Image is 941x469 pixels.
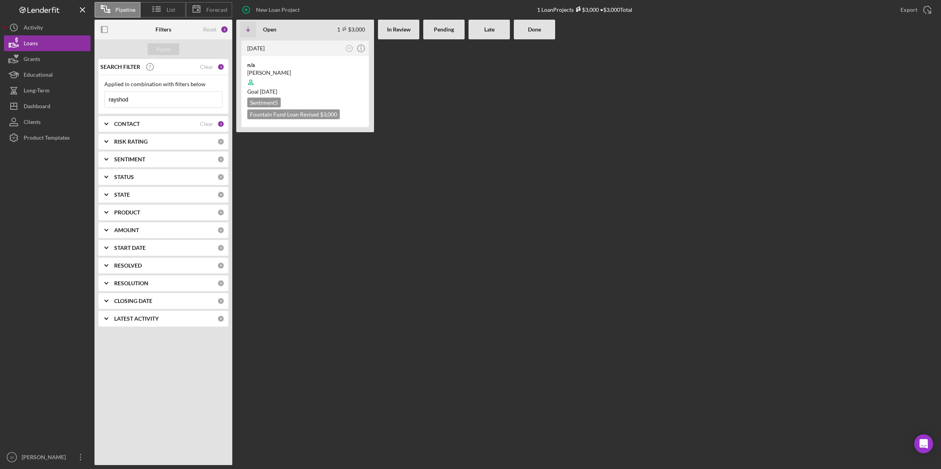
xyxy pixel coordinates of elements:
b: AMOUNT [114,227,139,233]
b: SENTIMENT [114,156,145,162]
div: 1 Loan Projects • $3,000 Total [537,6,632,13]
div: [PERSON_NAME] [20,449,71,467]
button: Product Templates [4,130,91,146]
button: Clients [4,114,91,130]
time: 2025-08-01 13:19 [247,45,265,52]
b: STATE [114,192,130,198]
button: Long-Term [4,83,91,98]
div: Sentiment 5 [247,98,281,107]
div: Open Intercom Messenger [914,434,933,453]
button: Educational [4,67,91,83]
div: Clients [24,114,41,132]
div: Activity [24,20,43,37]
b: Open [263,26,276,33]
button: Loans [4,35,91,51]
b: CONTACT [114,121,140,127]
div: n/a [247,61,363,69]
span: Goal [247,88,277,95]
div: Reset [203,26,217,33]
div: Educational [24,67,53,85]
button: Dashboard [4,98,91,114]
div: Grants [24,51,40,69]
div: 0 [217,156,224,163]
b: SEARCH FILTER [100,64,140,70]
span: Pipeline [115,7,135,13]
div: 1 [217,63,224,70]
div: Product Templates [24,130,70,148]
b: RESOLVED [114,262,142,269]
button: Activity [4,20,91,35]
span: List [167,7,175,13]
div: 2 [220,26,228,33]
b: PRODUCT [114,209,140,216]
div: 0 [217,262,224,269]
b: LATEST ACTIVITY [114,316,159,322]
b: Late [484,26,495,33]
div: Fountain Fund Loan Revised [247,109,340,119]
text: JV [9,455,14,460]
div: 1 [217,120,224,127]
b: In Review [387,26,411,33]
div: Long-Term [24,83,50,100]
div: [PERSON_NAME] [247,69,363,77]
div: $3,000 [574,6,599,13]
time: 09/12/2025 [260,88,277,95]
b: Done [528,26,541,33]
div: 0 [217,191,224,198]
div: 0 [217,297,224,305]
div: 0 [217,315,224,322]
div: 0 [217,227,224,234]
div: 0 [217,244,224,251]
div: 0 [217,138,224,145]
b: RISK RATING [114,138,148,145]
div: 1 $3,000 [337,26,365,33]
div: Export [900,2,917,18]
div: 0 [217,209,224,216]
button: Export [893,2,937,18]
b: RESOLUTION [114,280,148,286]
div: New Loan Project [256,2,300,18]
div: Clear [200,121,213,127]
text: JV [348,47,351,50]
div: Clear [200,64,213,70]
button: JV[PERSON_NAME] [4,449,91,465]
span: Forecast [206,7,228,13]
div: 0 [217,280,224,287]
div: 0 [217,174,224,181]
button: Grants [4,51,91,67]
button: Apply [148,43,179,55]
div: Apply [156,43,171,55]
span: $3,000 [320,111,337,118]
button: JV [344,43,355,54]
b: STATUS [114,174,134,180]
b: Filters [156,26,171,33]
b: Pending [434,26,454,33]
b: CLOSING DATE [114,298,152,304]
div: Loans [24,35,38,53]
b: START DATE [114,245,146,251]
a: [DATE]JVn/a[PERSON_NAME]Goal [DATE]Sentiment5Fountain Fund Loan Revised $3,000 [240,39,370,128]
div: Applied in combination with filters below [104,81,222,87]
button: New Loan Project [236,2,307,18]
div: Dashboard [24,98,50,116]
